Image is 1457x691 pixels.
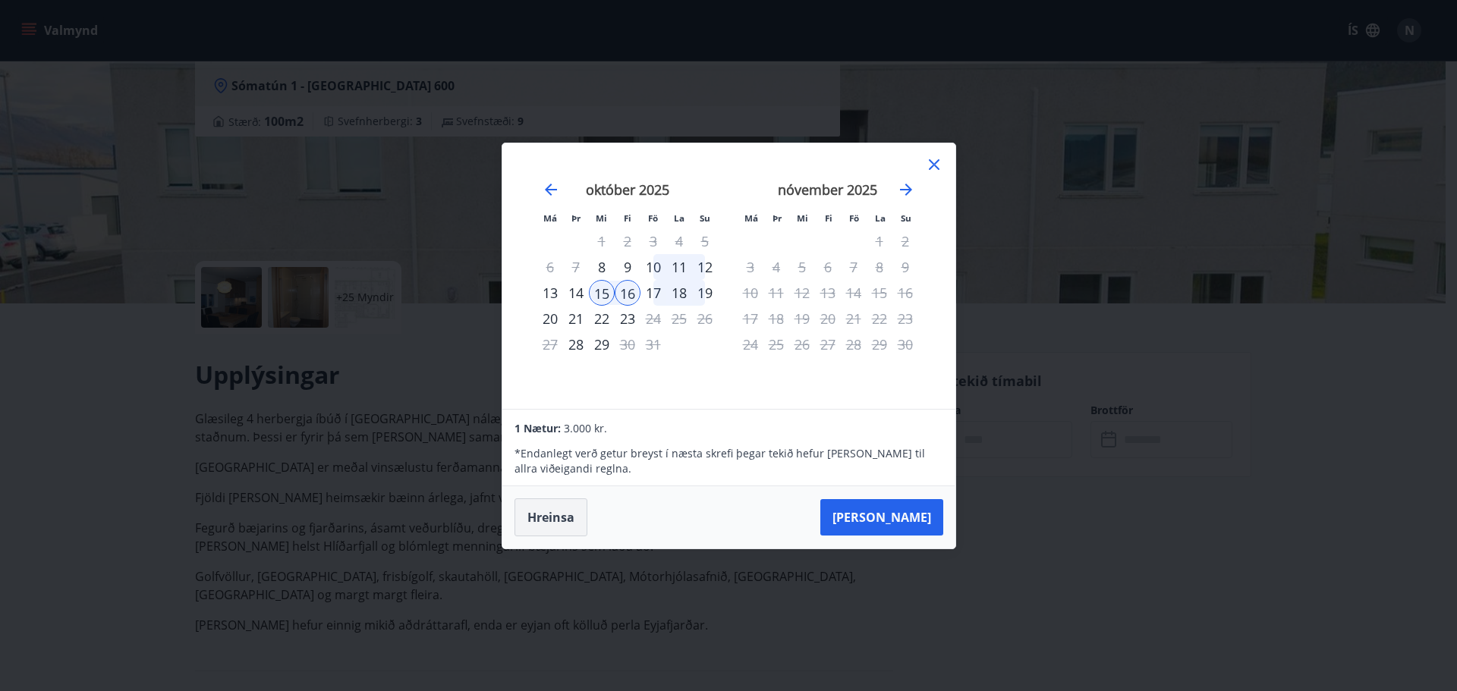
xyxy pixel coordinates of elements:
small: Þr [571,212,581,224]
td: Not available. þriðjudagur, 18. nóvember 2025 [763,306,789,331]
div: Calendar [521,162,937,391]
div: 12 [692,254,718,280]
td: Not available. laugardagur, 15. nóvember 2025 [867,280,892,306]
small: Su [700,212,710,224]
small: Fi [825,212,832,224]
td: Not available. þriðjudagur, 25. nóvember 2025 [763,331,789,357]
td: Not available. sunnudagur, 5. október 2025 [692,228,718,254]
td: Choose mánudagur, 20. október 2025 as your check-in date. It’s available. [537,306,563,331]
td: Not available. laugardagur, 22. nóvember 2025 [867,306,892,331]
td: Not available. fimmtudagur, 13. nóvember 2025 [815,280,841,306]
div: 21 [563,306,589,331]
td: Not available. fimmtudagur, 27. nóvember 2025 [815,331,841,357]
small: Fi [624,212,631,224]
strong: nóvember 2025 [778,181,877,199]
div: Aðeins innritun í boði [563,331,589,357]
td: Selected as end date. fimmtudagur, 16. október 2025 [615,280,640,306]
td: Not available. laugardagur, 1. nóvember 2025 [867,228,892,254]
td: Not available. mánudagur, 10. nóvember 2025 [738,280,763,306]
div: 20 [537,306,563,331]
small: Má [543,212,557,224]
td: Choose sunnudagur, 12. október 2025 as your check-in date. It’s available. [692,254,718,280]
td: Not available. þriðjudagur, 11. nóvember 2025 [763,280,789,306]
td: Choose þriðjudagur, 21. október 2025 as your check-in date. It’s available. [563,306,589,331]
td: Not available. miðvikudagur, 12. nóvember 2025 [789,280,815,306]
strong: október 2025 [586,181,669,199]
td: Not available. þriðjudagur, 7. október 2025 [563,254,589,280]
small: Má [744,212,758,224]
td: Choose fimmtudagur, 9. október 2025 as your check-in date. It’s available. [615,254,640,280]
div: 11 [666,254,692,280]
button: Hreinsa [515,498,587,536]
td: Choose föstudagur, 24. október 2025 as your check-in date. It’s available. [640,306,666,331]
td: Not available. föstudagur, 28. nóvember 2025 [841,331,867,357]
small: La [674,212,684,224]
td: Selected as start date. miðvikudagur, 15. október 2025 [589,280,615,306]
div: 9 [615,254,640,280]
small: Fö [648,212,658,224]
td: Not available. föstudagur, 14. nóvember 2025 [841,280,867,306]
td: Not available. miðvikudagur, 19. nóvember 2025 [789,306,815,331]
td: Choose þriðjudagur, 28. október 2025 as your check-in date. It’s available. [563,331,589,357]
small: La [875,212,886,224]
td: Choose mánudagur, 13. október 2025 as your check-in date. It’s available. [537,280,563,306]
td: Not available. sunnudagur, 23. nóvember 2025 [892,306,918,331]
div: 18 [666,280,692,306]
td: Not available. föstudagur, 21. nóvember 2025 [841,306,867,331]
td: Not available. sunnudagur, 30. nóvember 2025 [892,331,918,357]
div: Move backward to switch to the previous month. [542,181,560,199]
td: Not available. sunnudagur, 2. nóvember 2025 [892,228,918,254]
td: Choose miðvikudagur, 8. október 2025 as your check-in date. It’s available. [589,254,615,280]
small: Mi [596,212,607,224]
div: Aðeins útritun í boði [615,331,640,357]
td: Choose sunnudagur, 19. október 2025 as your check-in date. It’s available. [692,280,718,306]
small: Fö [849,212,859,224]
td: Not available. mánudagur, 27. október 2025 [537,331,563,357]
div: 22 [589,306,615,331]
small: Þr [773,212,782,224]
div: 15 [589,280,615,306]
div: 13 [537,280,563,306]
td: Choose föstudagur, 17. október 2025 as your check-in date. It’s available. [640,280,666,306]
div: Aðeins innritun í boði [589,254,615,280]
span: 1 Nætur: [515,421,561,435]
div: Aðeins útritun í boði [640,306,666,331]
td: Not available. miðvikudagur, 1. október 2025 [589,228,615,254]
td: Choose þriðjudagur, 14. október 2025 as your check-in date. It’s available. [563,280,589,306]
td: Not available. laugardagur, 4. október 2025 [666,228,692,254]
td: Not available. fimmtudagur, 6. nóvember 2025 [815,254,841,280]
td: Not available. mánudagur, 6. október 2025 [537,254,563,280]
td: Not available. föstudagur, 7. nóvember 2025 [841,254,867,280]
td: Choose laugardagur, 18. október 2025 as your check-in date. It’s available. [666,280,692,306]
span: 3.000 kr. [564,421,607,435]
td: Choose fimmtudagur, 30. október 2025 as your check-in date. It’s available. [615,331,640,357]
div: 16 [615,280,640,306]
td: Not available. fimmtudagur, 20. nóvember 2025 [815,306,841,331]
td: Not available. sunnudagur, 16. nóvember 2025 [892,280,918,306]
td: Not available. föstudagur, 3. október 2025 [640,228,666,254]
td: Not available. laugardagur, 29. nóvember 2025 [867,331,892,357]
div: Move forward to switch to the next month. [897,181,915,199]
div: 23 [615,306,640,331]
div: 19 [692,280,718,306]
td: Not available. laugardagur, 25. október 2025 [666,306,692,331]
td: Choose miðvikudagur, 29. október 2025 as your check-in date. It’s available. [589,331,615,357]
td: Not available. sunnudagur, 9. nóvember 2025 [892,254,918,280]
td: Not available. fimmtudagur, 2. október 2025 [615,228,640,254]
td: Choose fimmtudagur, 23. október 2025 as your check-in date. It’s available. [615,306,640,331]
div: 29 [589,331,615,357]
small: Su [901,212,911,224]
button: [PERSON_NAME] [820,499,943,536]
td: Not available. mánudagur, 24. nóvember 2025 [738,331,763,357]
td: Not available. mánudagur, 17. nóvember 2025 [738,306,763,331]
td: Not available. föstudagur, 31. október 2025 [640,331,666,357]
p: * Endanlegt verð getur breyst í næsta skrefi þegar tekið hefur [PERSON_NAME] til allra viðeigandi... [515,446,942,476]
td: Choose laugardagur, 11. október 2025 as your check-in date. It’s available. [666,254,692,280]
div: 17 [640,280,666,306]
small: Mi [797,212,808,224]
td: Not available. sunnudagur, 26. október 2025 [692,306,718,331]
td: Choose miðvikudagur, 22. október 2025 as your check-in date. It’s available. [589,306,615,331]
div: 14 [563,280,589,306]
td: Not available. mánudagur, 3. nóvember 2025 [738,254,763,280]
td: Not available. miðvikudagur, 5. nóvember 2025 [789,254,815,280]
